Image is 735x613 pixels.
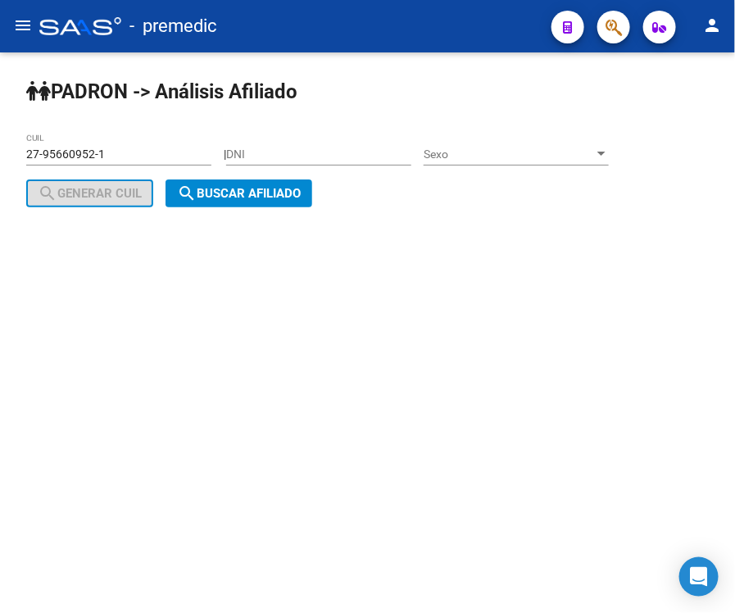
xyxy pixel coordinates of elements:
span: - premedic [129,8,217,44]
span: Generar CUIL [38,186,142,201]
mat-icon: menu [13,16,33,35]
mat-icon: person [702,16,722,35]
div: Open Intercom Messenger [679,557,719,597]
button: Generar CUIL [26,179,153,207]
div: | [26,148,621,201]
span: Sexo [424,148,594,161]
mat-icon: search [177,184,197,203]
mat-icon: search [38,184,57,203]
strong: PADRON -> Análisis Afiliado [26,80,297,103]
span: Buscar afiliado [177,186,301,201]
button: Buscar afiliado [166,179,312,207]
